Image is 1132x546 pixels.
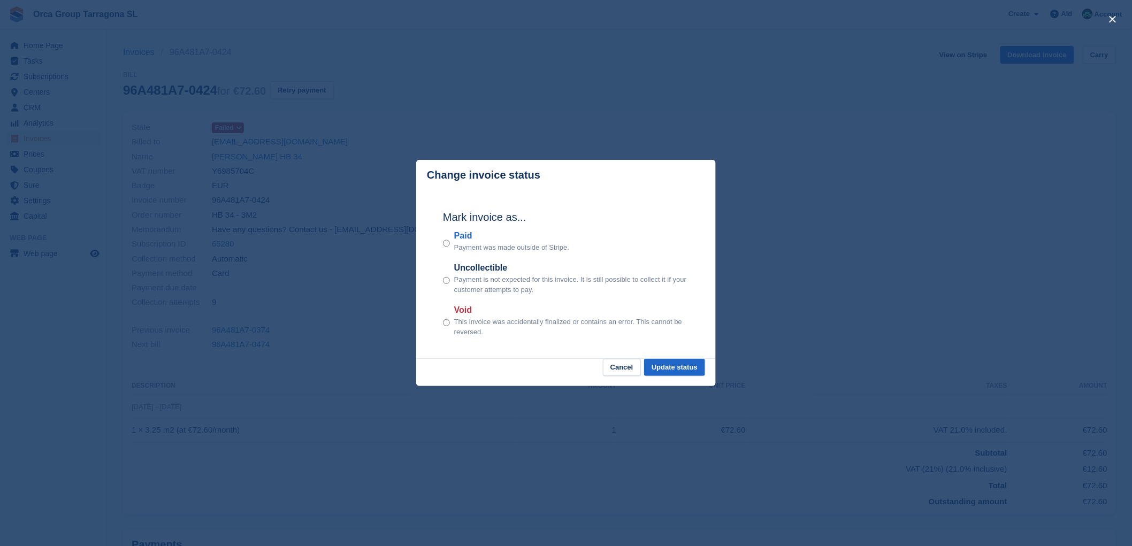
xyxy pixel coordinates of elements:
font: Payment is not expected for this invoice. It is still possible to collect it if your customer att... [454,275,686,294]
button: close [1104,11,1121,28]
font: Change invoice status [427,169,540,181]
font: Cancel [610,363,633,371]
font: Paid [454,231,472,240]
font: Mark invoice as... [443,211,526,223]
font: Update status [652,363,698,371]
button: Update status [644,359,705,376]
font: Void [454,305,472,314]
font: Payment was made outside of Stripe. [454,243,569,251]
font: This invoice was accidentally finalized or contains an error. This cannot be reversed. [454,318,682,336]
button: Cancel [603,359,641,376]
font: Uncollectible [454,263,508,272]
